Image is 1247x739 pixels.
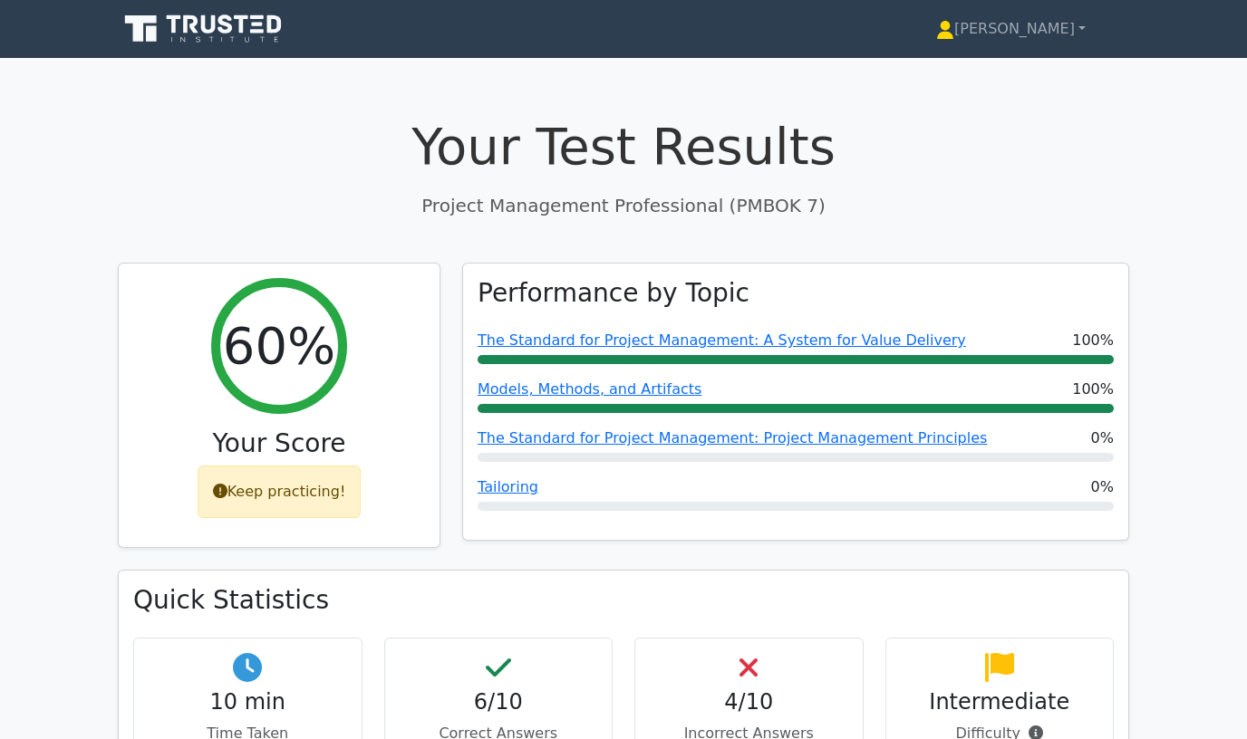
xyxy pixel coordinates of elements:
[1072,330,1114,351] span: 100%
[223,315,335,376] h2: 60%
[198,465,362,518] div: Keep practicing!
[478,429,987,446] a: The Standard for Project Management: Project Management Principles
[1091,476,1114,498] span: 0%
[133,428,425,459] h3: Your Score
[1091,427,1114,449] span: 0%
[478,478,538,495] a: Tailoring
[650,689,848,715] h4: 4/10
[133,585,1114,616] h3: Quick Statistics
[478,380,701,398] a: Models, Methods, and Artifacts
[149,689,347,715] h4: 10 min
[118,116,1129,177] h1: Your Test Results
[400,689,598,715] h4: 6/10
[478,331,966,349] a: The Standard for Project Management: A System for Value Delivery
[1072,379,1114,400] span: 100%
[118,192,1129,219] p: Project Management Professional (PMBOK 7)
[901,689,1099,715] h4: Intermediate
[893,11,1129,47] a: [PERSON_NAME]
[478,278,749,309] h3: Performance by Topic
